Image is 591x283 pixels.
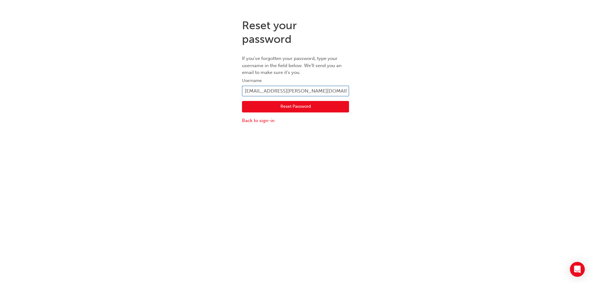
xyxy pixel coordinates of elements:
p: If you've forgotten your password, type your username in the field below. We'll send you an email... [242,55,349,76]
a: Back to sign-in [242,117,349,124]
div: Open Intercom Messenger [570,262,585,277]
h1: Reset your password [242,19,349,46]
label: Username [242,77,349,84]
button: Reset Password [242,101,349,113]
input: Username [242,86,349,96]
